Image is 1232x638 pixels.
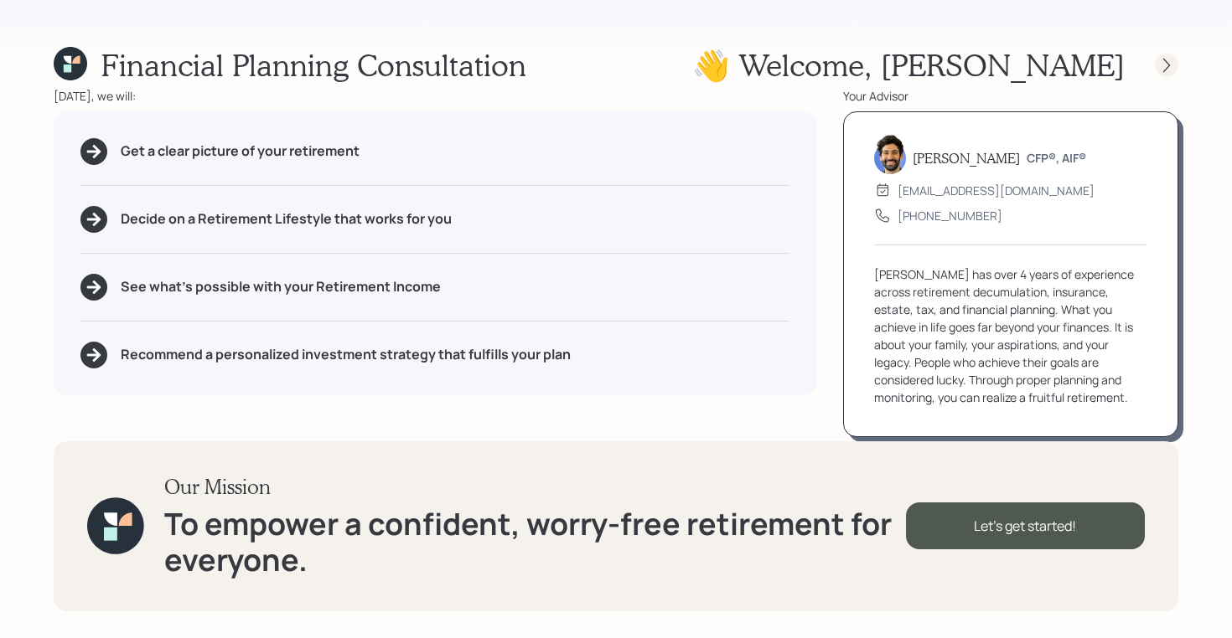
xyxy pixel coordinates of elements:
[54,87,816,105] div: [DATE], we will:
[906,502,1145,549] div: Let's get started!
[121,143,360,159] h5: Get a clear picture of your retirement
[121,347,571,363] h5: Recommend a personalized investment strategy that fulfills your plan
[874,134,906,174] img: eric-schwartz-headshot.png
[101,47,526,83] h1: Financial Planning Consultation
[692,47,1125,83] h1: 👋 Welcome , [PERSON_NAME]
[164,506,906,578] h1: To empower a confident, worry-free retirement for everyone.
[121,279,441,295] h5: See what's possible with your Retirement Income
[874,265,1147,406] div: [PERSON_NAME] has over 4 years of experience across retirement decumulation, insurance, estate, t...
[164,475,906,499] h3: Our Mission
[843,87,1178,105] div: Your Advisor
[898,207,1002,224] div: [PHONE_NUMBER]
[1027,152,1086,166] h6: CFP®, AIF®
[913,150,1020,166] h5: [PERSON_NAME]
[121,211,452,227] h5: Decide on a Retirement Lifestyle that works for you
[898,182,1095,199] div: [EMAIL_ADDRESS][DOMAIN_NAME]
